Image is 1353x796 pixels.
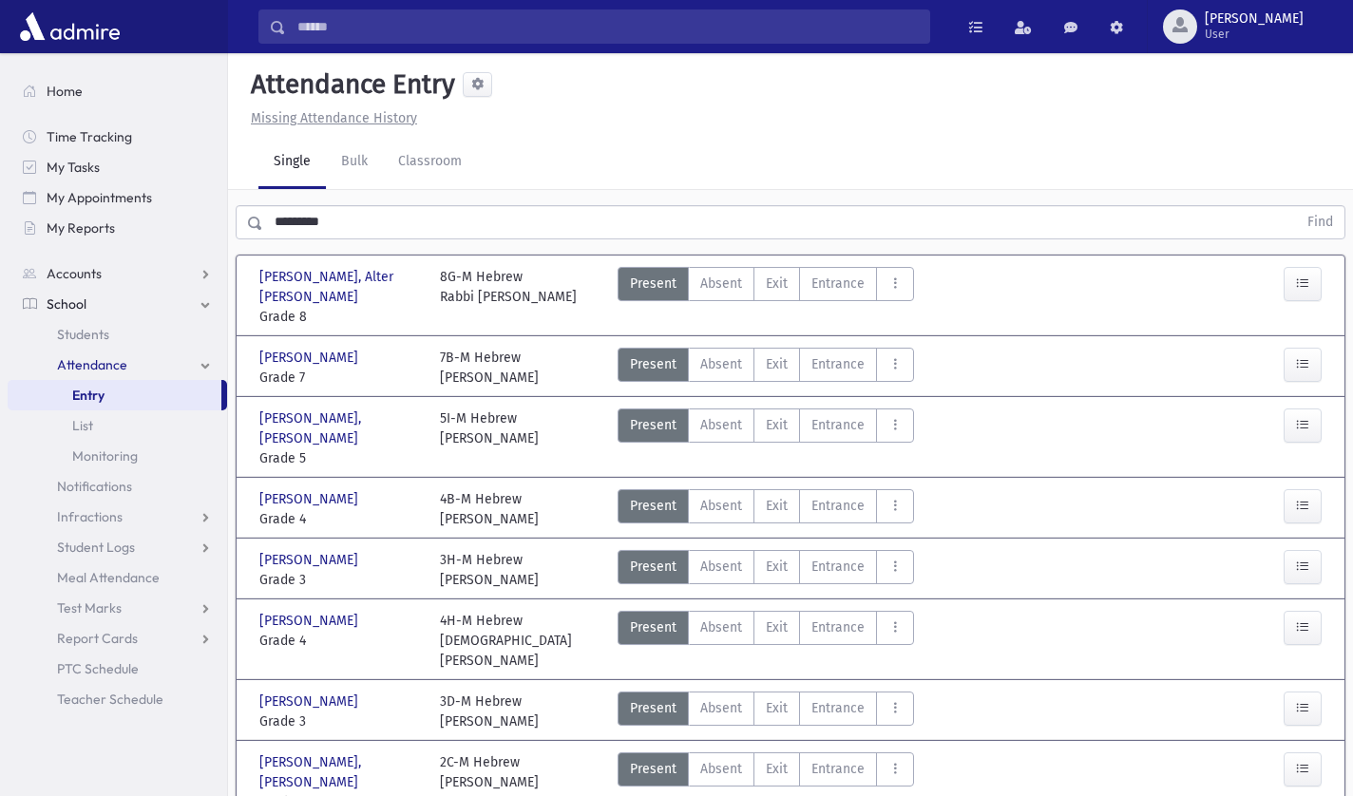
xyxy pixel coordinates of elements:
span: Test Marks [57,599,122,616]
span: Present [630,698,676,718]
span: Exit [766,557,788,577]
a: List [8,410,227,441]
a: Notifications [8,471,227,502]
span: Exit [766,698,788,718]
span: Accounts [47,265,102,282]
a: Accounts [8,258,227,289]
span: Grade 4 [259,631,421,651]
span: Teacher Schedule [57,691,163,708]
span: Present [630,274,676,294]
span: Entrance [811,617,865,637]
span: [PERSON_NAME], Alter [PERSON_NAME] [259,267,421,307]
a: Entry [8,380,221,410]
span: My Tasks [47,159,100,176]
span: Grade 3 [259,570,421,590]
a: Report Cards [8,623,227,654]
span: User [1205,27,1304,42]
div: AttTypes [618,408,914,468]
a: Test Marks [8,593,227,623]
span: Entrance [811,496,865,516]
span: Student Logs [57,539,135,556]
span: [PERSON_NAME] [259,611,362,631]
span: Students [57,326,109,343]
a: Bulk [326,136,383,189]
span: [PERSON_NAME] [259,692,362,711]
input: Search [286,9,929,44]
span: Home [47,83,83,100]
span: Absent [700,496,742,516]
span: Grade 8 [259,307,421,327]
div: 3H-M Hebrew [PERSON_NAME] [440,550,539,590]
div: 4H-M Hebrew [DEMOGRAPHIC_DATA][PERSON_NAME] [440,611,601,671]
span: [PERSON_NAME], [PERSON_NAME] [259,752,421,792]
u: Missing Attendance History [251,110,417,126]
span: Grade 3 [259,711,421,731]
span: [PERSON_NAME] [1205,11,1304,27]
span: Entrance [811,274,865,294]
div: 3D-M Hebrew [PERSON_NAME] [440,692,539,731]
span: Time Tracking [47,128,132,145]
a: My Tasks [8,152,227,182]
div: AttTypes [618,489,914,529]
h5: Attendance Entry [243,68,455,101]
a: Classroom [383,136,477,189]
span: [PERSON_NAME] [259,348,362,368]
span: Exit [766,496,788,516]
span: Absent [700,617,742,637]
span: Meal Attendance [57,569,160,586]
span: Entry [72,387,105,404]
span: Report Cards [57,630,138,647]
span: Present [630,415,676,435]
span: PTC Schedule [57,660,139,677]
a: My Reports [8,213,227,243]
a: Meal Attendance [8,562,227,593]
img: AdmirePro [15,8,124,46]
span: Absent [700,698,742,718]
div: 4B-M Hebrew [PERSON_NAME] [440,489,539,529]
span: Attendance [57,356,127,373]
span: Absent [700,415,742,435]
div: 8G-M Hebrew Rabbi [PERSON_NAME] [440,267,577,327]
span: Entrance [811,354,865,374]
div: AttTypes [618,692,914,731]
span: School [47,295,86,313]
div: 5I-M Hebrew [PERSON_NAME] [440,408,539,468]
a: PTC Schedule [8,654,227,684]
a: Missing Attendance History [243,110,417,126]
a: Time Tracking [8,122,227,152]
span: Absent [700,354,742,374]
button: Find [1296,206,1344,238]
span: Exit [766,617,788,637]
span: Absent [700,557,742,577]
span: Present [630,354,676,374]
a: Single [258,136,326,189]
div: AttTypes [618,348,914,388]
a: Monitoring [8,441,227,471]
span: Entrance [811,415,865,435]
div: AttTypes [618,611,914,671]
span: Present [630,759,676,779]
span: Present [630,557,676,577]
span: Grade 4 [259,509,421,529]
span: Grade 7 [259,368,421,388]
a: School [8,289,227,319]
span: Monitoring [72,447,138,464]
div: 7B-M Hebrew [PERSON_NAME] [440,348,539,388]
span: Present [630,496,676,516]
a: Attendance [8,350,227,380]
span: [PERSON_NAME] [259,550,362,570]
span: Entrance [811,698,865,718]
span: Exit [766,274,788,294]
span: Exit [766,354,788,374]
a: Infractions [8,502,227,532]
span: Infractions [57,508,123,525]
div: AttTypes [618,267,914,327]
a: My Appointments [8,182,227,213]
a: Home [8,76,227,106]
div: AttTypes [618,550,914,590]
span: My Reports [47,219,115,237]
a: Student Logs [8,532,227,562]
span: Notifications [57,478,132,495]
span: [PERSON_NAME] [259,489,362,509]
span: Absent [700,274,742,294]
